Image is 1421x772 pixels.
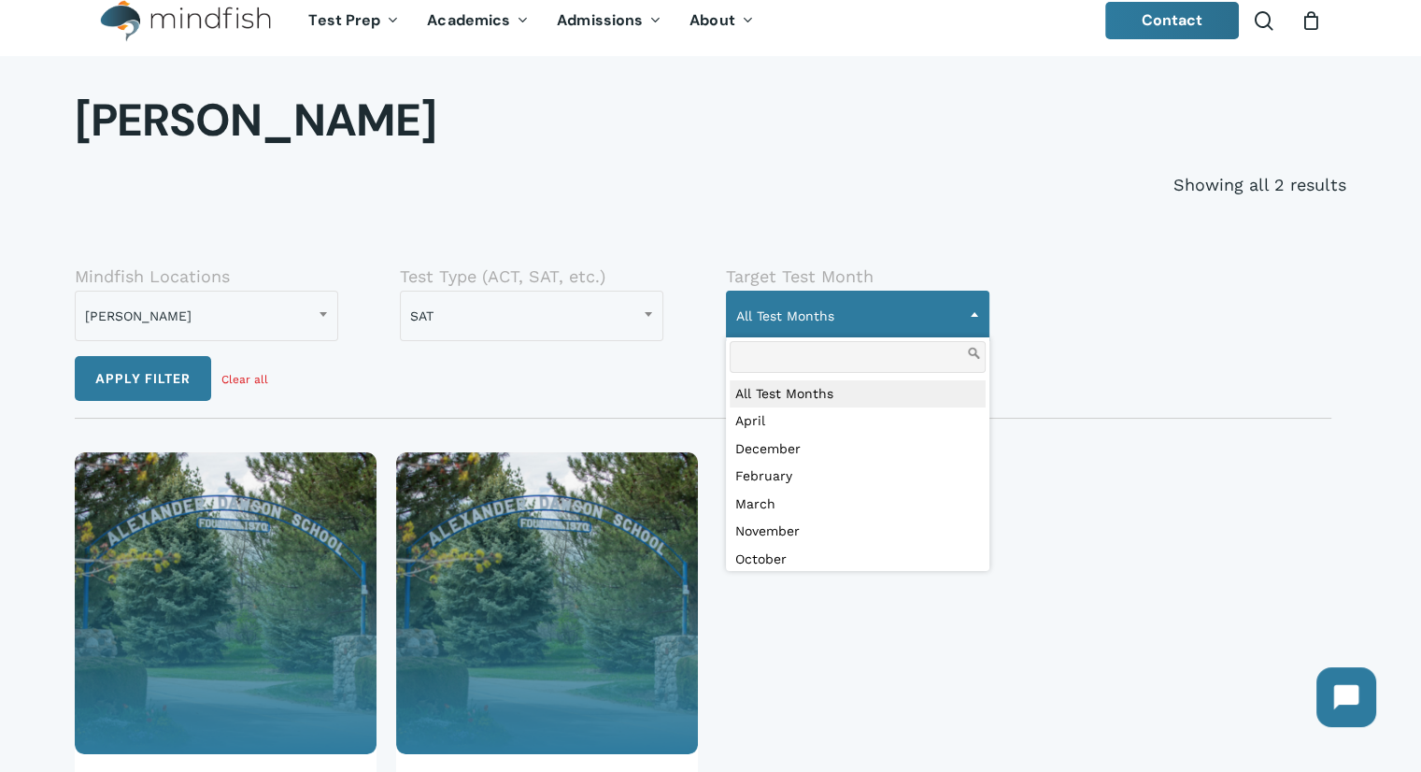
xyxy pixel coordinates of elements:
[401,296,662,336] span: SAT
[1142,10,1203,30] span: Contact
[400,267,604,286] label: Test Type (ACT, SAT, etc.)
[543,13,675,29] a: Admissions
[294,13,413,29] a: Test Prep
[1105,2,1240,39] a: Contact
[75,356,211,401] button: Apply filter
[726,291,989,341] span: All Test Months
[427,10,510,30] span: Academics
[396,452,698,754] a: Dawson - 2024 / 2025 ACT Prep (For ACT on Feb. 8)
[675,13,768,29] a: About
[557,10,643,30] span: Admissions
[727,296,988,336] span: All Test Months
[308,10,380,30] span: Test Prep
[396,452,698,754] img: Dawson School
[75,93,1346,148] h1: [PERSON_NAME]
[730,407,986,436] li: April
[689,10,735,30] span: About
[75,452,377,754] a: Dawson - 2025 SAT Prep (for SAT on March 8)
[1298,649,1395,746] iframe: Chatbot
[730,463,986,491] li: February
[1300,10,1321,31] a: Cart
[75,452,377,754] img: Dawson School
[730,518,986,546] li: November
[76,296,337,336] span: Alexander Dawson
[400,291,663,341] span: SAT
[413,13,543,29] a: Academics
[221,368,268,391] a: Clear all
[75,291,338,341] span: Alexander Dawson
[730,436,986,464] li: December
[730,380,986,408] li: All Test Months
[730,546,986,574] li: October
[730,491,986,519] li: March
[1173,166,1346,204] p: Showing all 2 results
[75,267,230,286] label: Mindfish Locations
[726,267,874,286] label: Target Test Month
